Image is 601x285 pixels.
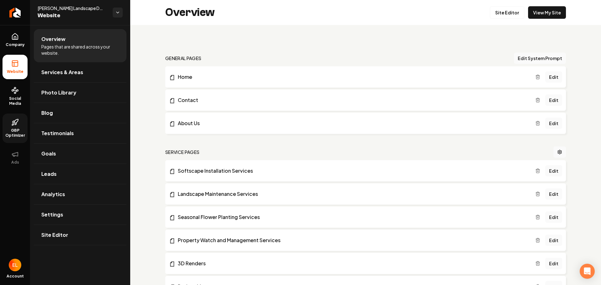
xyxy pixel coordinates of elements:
[41,43,119,56] span: Pages that are shared across your website.
[34,205,126,225] a: Settings
[34,83,126,103] a: Photo Library
[169,190,535,198] a: Landscape Maintenance Services
[490,6,524,19] a: Site Editor
[34,144,126,164] a: Goals
[41,211,63,218] span: Settings
[3,128,28,138] span: GBP Optimizer
[41,150,56,157] span: Goals
[165,55,202,61] h2: general pages
[3,145,28,170] button: Ads
[3,114,28,143] a: GBP Optimizer
[34,123,126,143] a: Testimonials
[169,213,535,221] a: Seasonal Flower Planting Services
[169,73,535,81] a: Home
[165,149,200,155] h2: Service Pages
[9,259,21,271] img: Eric Lundborg
[165,6,215,19] h2: Overview
[41,89,76,96] span: Photo Library
[169,120,535,127] a: About Us
[34,62,126,82] a: Services & Areas
[3,42,27,47] span: Company
[41,69,83,76] span: Services & Areas
[545,211,562,223] a: Edit
[545,188,562,200] a: Edit
[34,164,126,184] a: Leads
[545,235,562,246] a: Edit
[9,160,22,165] span: Ads
[545,118,562,129] a: Edit
[514,53,566,64] button: Edit System Prompt
[41,191,65,198] span: Analytics
[9,8,21,18] img: Rebolt Logo
[34,103,126,123] a: Blog
[169,260,535,267] a: 3D Renders
[41,35,65,43] span: Overview
[545,71,562,83] a: Edit
[580,264,595,279] div: Open Intercom Messenger
[41,130,74,137] span: Testimonials
[34,225,126,245] a: Site Editor
[169,96,535,104] a: Contact
[38,5,108,11] span: [PERSON_NAME] Landscape Designs
[4,69,26,74] span: Website
[545,258,562,269] a: Edit
[545,165,562,176] a: Edit
[169,167,535,175] a: Softscape Installation Services
[3,96,28,106] span: Social Media
[41,109,53,117] span: Blog
[3,28,28,52] a: Company
[7,274,24,279] span: Account
[528,6,566,19] a: View My Site
[38,11,108,20] span: Website
[9,259,21,271] button: Open user button
[41,170,57,178] span: Leads
[3,82,28,111] a: Social Media
[169,237,535,244] a: Property Watch and Management Services
[41,231,68,239] span: Site Editor
[34,184,126,204] a: Analytics
[545,94,562,106] a: Edit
